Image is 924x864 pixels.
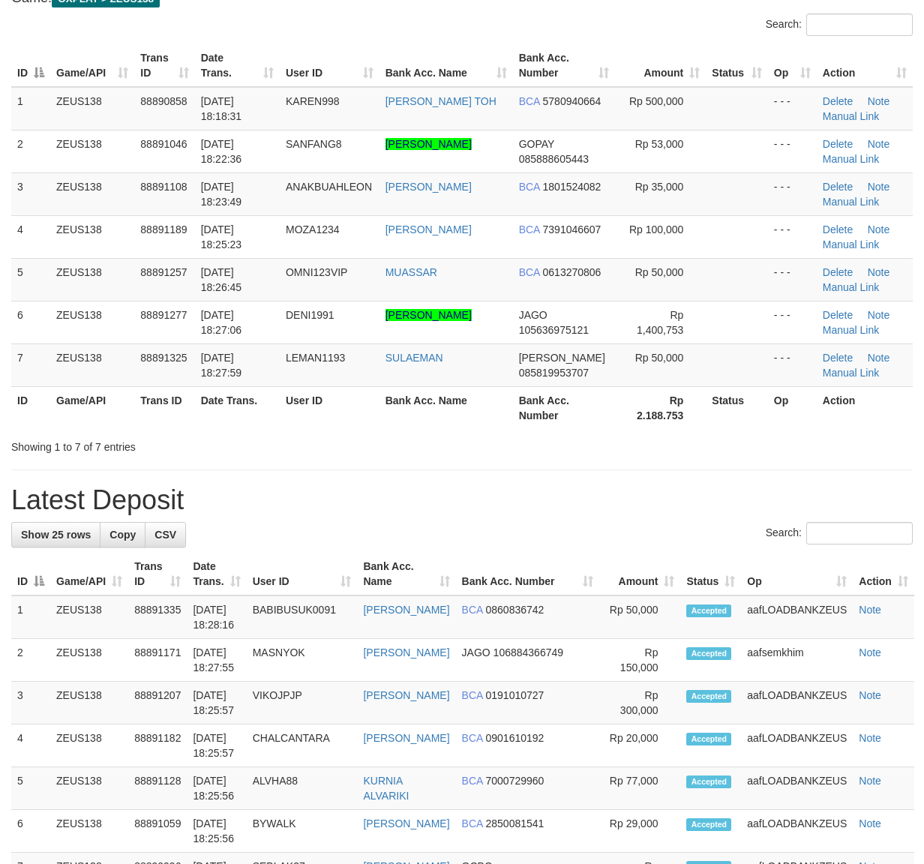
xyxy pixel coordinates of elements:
a: Note [868,138,890,150]
th: Action [817,386,913,429]
span: Rp 50,000 [635,266,684,278]
td: 1 [11,595,50,639]
a: Note [868,266,890,278]
th: Bank Acc. Name: activate to sort column ascending [357,553,455,595]
td: ZEUS138 [50,172,134,215]
td: BABIBUSUK0091 [247,595,358,639]
a: Manual Link [823,238,880,250]
th: Amount: activate to sort column ascending [615,44,706,87]
td: ZEUS138 [50,215,134,258]
a: Manual Link [823,110,880,122]
a: [PERSON_NAME] TOH [385,95,496,107]
th: Status [706,386,768,429]
a: Note [859,775,881,787]
td: ZEUS138 [50,724,128,767]
span: BCA [519,266,540,278]
span: [DATE] 18:26:45 [201,266,242,293]
td: - - - [768,130,817,172]
td: ZEUS138 [50,810,128,853]
td: 7 [11,343,50,386]
th: Bank Acc. Name [379,386,513,429]
span: 88891277 [140,309,187,321]
span: ANAKBUAHLEON [286,181,372,193]
span: 88891325 [140,352,187,364]
span: BCA [462,775,483,787]
span: Rp 50,000 [635,352,684,364]
a: Note [868,95,890,107]
span: DENI1991 [286,309,334,321]
a: MUASSAR [385,266,437,278]
span: [DATE] 18:23:49 [201,181,242,208]
a: Show 25 rows [11,522,100,547]
td: [DATE] 18:25:57 [187,724,246,767]
td: aafLOADBANKZEUS [741,682,853,724]
td: ZEUS138 [50,595,128,639]
td: ZEUS138 [50,301,134,343]
td: [DATE] 18:28:16 [187,595,246,639]
span: Copy 2850081541 to clipboard [485,817,544,829]
a: Delete [823,138,853,150]
td: - - - [768,258,817,301]
span: Accepted [686,775,731,788]
span: Rp 100,000 [629,223,683,235]
span: Copy 0901610192 to clipboard [485,732,544,744]
span: Accepted [686,690,731,703]
td: 4 [11,215,50,258]
span: MOZA1234 [286,223,340,235]
th: Bank Acc. Number: activate to sort column ascending [456,553,600,595]
h1: Latest Deposit [11,485,913,515]
th: Status: activate to sort column ascending [706,44,768,87]
a: Note [859,646,881,658]
span: Copy 106884366749 to clipboard [493,646,563,658]
th: Rp 2.188.753 [615,386,706,429]
td: 88891182 [128,724,187,767]
span: 88891108 [140,181,187,193]
th: User ID: activate to sort column ascending [247,553,358,595]
td: [DATE] 18:25:56 [187,810,246,853]
a: Delete [823,352,853,364]
a: CSV [145,522,186,547]
span: BCA [462,732,483,744]
th: Bank Acc. Number: activate to sort column ascending [513,44,616,87]
span: Accepted [686,647,731,660]
span: LEMAN1193 [286,352,345,364]
a: Manual Link [823,196,880,208]
span: Copy 105636975121 to clipboard [519,324,589,336]
td: aafLOADBANKZEUS [741,595,853,639]
td: 1 [11,87,50,130]
td: ZEUS138 [50,130,134,172]
a: Delete [823,181,853,193]
span: Copy 085819953707 to clipboard [519,367,589,379]
td: aafLOADBANKZEUS [741,767,853,810]
td: 3 [11,172,50,215]
th: Bank Acc. Number [513,386,616,429]
td: - - - [768,172,817,215]
a: Manual Link [823,153,880,165]
th: Amount: activate to sort column ascending [599,553,680,595]
td: 5 [11,258,50,301]
th: Status: activate to sort column ascending [680,553,741,595]
a: Delete [823,309,853,321]
td: 88891128 [128,767,187,810]
a: Manual Link [823,324,880,336]
a: [PERSON_NAME] [363,689,449,701]
td: [DATE] 18:25:56 [187,767,246,810]
td: 5 [11,767,50,810]
span: Copy 7391046607 to clipboard [543,223,601,235]
th: Date Trans. [195,386,280,429]
a: [PERSON_NAME] [385,309,472,321]
span: Copy 0191010727 to clipboard [485,689,544,701]
span: GOPAY [519,138,554,150]
span: CSV [154,529,176,541]
label: Search: [766,522,913,544]
label: Search: [766,13,913,36]
th: Trans ID: activate to sort column ascending [134,44,194,87]
td: Rp 300,000 [599,682,680,724]
a: Delete [823,95,853,107]
a: Manual Link [823,281,880,293]
td: 6 [11,301,50,343]
td: ZEUS138 [50,87,134,130]
a: SULAEMAN [385,352,443,364]
td: MASNYOK [247,639,358,682]
span: BCA [462,689,483,701]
